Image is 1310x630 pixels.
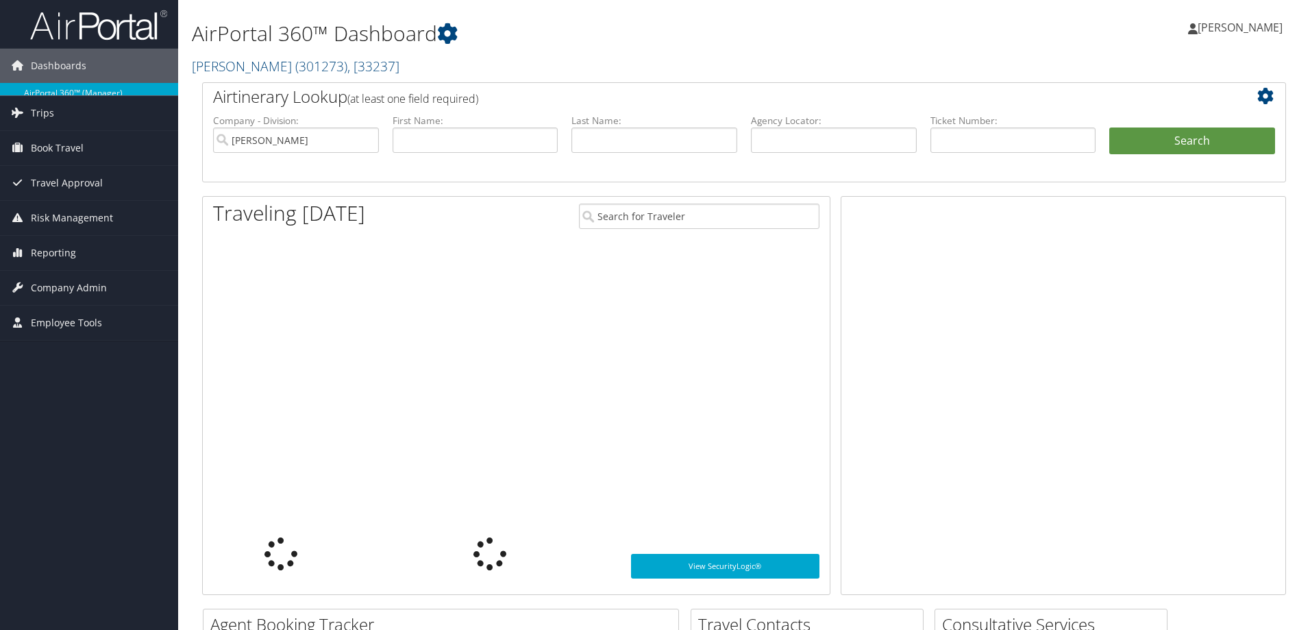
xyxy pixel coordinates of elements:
span: Dashboards [31,49,86,83]
span: Employee Tools [31,306,102,340]
h1: AirPortal 360™ Dashboard [192,19,928,48]
button: Search [1109,128,1275,155]
span: ( 301273 ) [295,57,347,75]
input: Search for Traveler [579,204,819,229]
a: [PERSON_NAME] [192,57,399,75]
span: , [ 33237 ] [347,57,399,75]
a: View SecurityLogic® [631,554,819,579]
a: [PERSON_NAME] [1188,7,1296,48]
span: Travel Approval [31,166,103,200]
span: (at least one field required) [347,91,478,106]
span: [PERSON_NAME] [1198,20,1283,35]
img: airportal-logo.png [30,9,167,41]
span: Book Travel [31,131,84,165]
h2: Airtinerary Lookup [213,85,1185,108]
span: Company Admin [31,271,107,305]
span: Risk Management [31,201,113,235]
label: Company - Division: [213,114,379,128]
label: Agency Locator: [751,114,917,128]
label: Last Name: [571,114,737,128]
span: Trips [31,96,54,130]
span: Reporting [31,236,76,270]
label: Ticket Number: [930,114,1096,128]
h1: Traveling [DATE] [213,199,365,228]
label: First Name: [393,114,558,128]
